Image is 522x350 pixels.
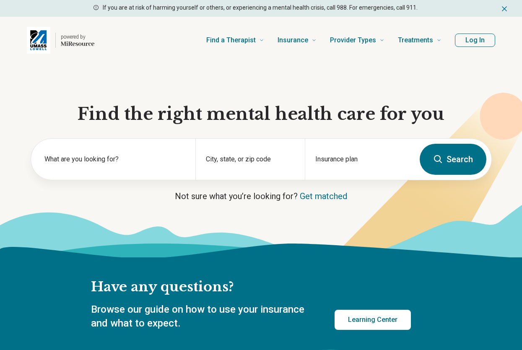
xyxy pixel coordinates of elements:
label: What are you looking for? [44,154,185,164]
a: Find a Therapist [206,23,264,57]
span: Provider Types [330,34,376,46]
p: powered by [61,34,94,40]
p: If you are at risk of harming yourself or others, or experiencing a mental health crisis, call 98... [103,3,418,12]
a: Get matched [300,191,347,201]
a: Insurance [278,23,317,57]
a: Home page [27,27,94,54]
button: Dismiss [500,3,509,13]
a: Learning Center [335,310,411,330]
span: Find a Therapist [206,34,256,46]
h2: Have any questions? [91,278,411,296]
a: Provider Types [330,23,384,57]
button: Log In [455,34,495,47]
span: Treatments [398,34,433,46]
p: Browse our guide on how to use your insurance and what to expect. [91,303,314,331]
button: Search [420,144,486,175]
p: Not sure what you’re looking for? [31,190,492,202]
h1: Find the right mental health care for you [31,103,492,125]
span: Insurance [278,34,308,46]
a: Treatments [398,23,441,57]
